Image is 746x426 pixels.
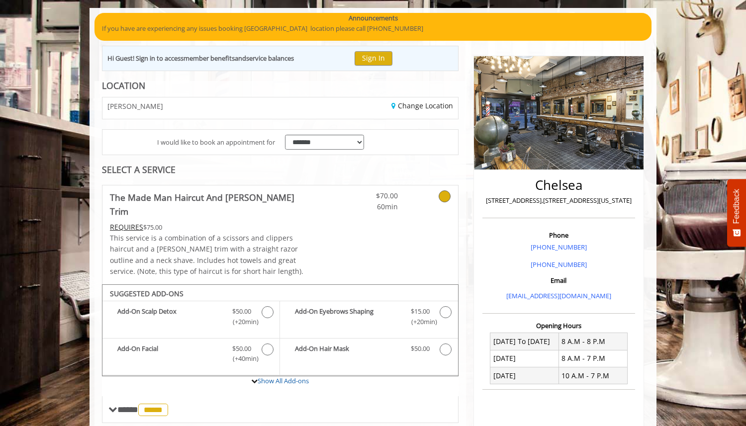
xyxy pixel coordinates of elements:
span: This service needs some Advance to be paid before we block your appointment [110,222,143,232]
b: Add-On Facial [117,343,222,364]
td: [DATE] To [DATE] [490,333,559,350]
h2: Chelsea [485,178,633,192]
span: $50.00 [411,343,430,354]
a: [PHONE_NUMBER] [531,243,587,252]
span: (+20min ) [405,317,435,327]
b: Add-On Hair Mask [295,343,400,355]
td: 8 A.M - 8 P.M [559,333,627,350]
label: Add-On Facial [107,343,275,367]
b: member benefits [184,54,235,63]
td: 10 A.M - 7 P.M [559,367,627,384]
span: I would like to book an appointment for [157,137,275,148]
span: $50.00 [232,343,251,354]
h3: Email [485,277,633,284]
a: Show All Add-ons [258,376,309,385]
td: [DATE] [490,350,559,367]
a: [PHONE_NUMBER] [531,260,587,269]
a: [EMAIL_ADDRESS][DOMAIN_NAME] [506,291,611,300]
p: [STREET_ADDRESS],[STREET_ADDRESS][US_STATE] [485,195,633,206]
button: Sign In [355,51,392,66]
span: $50.00 [232,306,251,317]
b: LOCATION [102,80,145,91]
div: $75.00 [110,222,310,233]
b: service balances [246,54,294,63]
b: Add-On Scalp Detox [117,306,222,327]
h3: Phone [485,232,633,239]
p: This service is a combination of a scissors and clippers haircut and a [PERSON_NAME] trim with a ... [110,233,310,277]
div: The Made Man Haircut And Beard Trim Add-onS [102,284,459,377]
span: $15.00 [411,306,430,317]
span: (+40min ) [227,353,257,364]
span: (+20min ) [227,317,257,327]
span: 60min [339,201,398,212]
div: Hi Guest! Sign in to access and [107,53,294,64]
button: Feedback - Show survey [727,179,746,247]
td: [DATE] [490,367,559,384]
a: Change Location [391,101,453,110]
b: SUGGESTED ADD-ONS [110,289,184,298]
span: $70.00 [339,190,398,201]
b: Add-On Eyebrows Shaping [295,306,400,327]
b: The Made Man Haircut And [PERSON_NAME] Trim [110,190,310,218]
span: Feedback [732,189,741,224]
p: If you have are experiencing any issues booking [GEOGRAPHIC_DATA] location please call [PHONE_NUM... [102,23,644,34]
span: [PERSON_NAME] [107,102,163,110]
h3: Opening Hours [482,322,635,329]
td: 8 A.M - 7 P.M [559,350,627,367]
b: Announcements [349,13,398,23]
label: Add-On Hair Mask [285,343,453,358]
label: Add-On Eyebrows Shaping [285,306,453,330]
div: SELECT A SERVICE [102,165,459,174]
label: Add-On Scalp Detox [107,306,275,330]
